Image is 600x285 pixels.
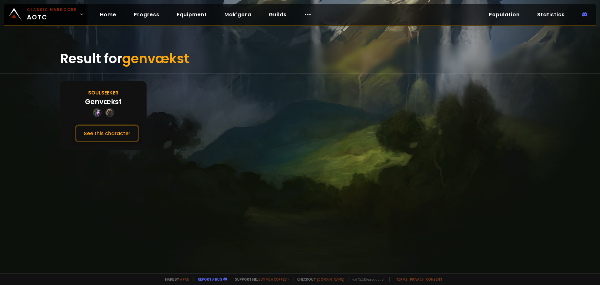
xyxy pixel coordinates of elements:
a: Buy me a coffee [258,277,289,282]
span: Checkout [293,277,344,282]
a: Privacy [410,277,423,282]
a: Equipment [172,8,212,21]
span: genvækst [122,49,189,68]
div: Soulseeker [88,89,118,97]
a: Consent [426,277,442,282]
a: Mak'gora [219,8,256,21]
span: Made by [161,277,189,282]
a: Classic HardcoreAOTC [4,4,87,25]
a: Statistics [532,8,570,21]
a: Report a bug [198,277,222,282]
small: Classic Hardcore [27,7,77,13]
a: [DOMAIN_NAME] [317,277,344,282]
button: See this character [75,125,139,142]
div: Genvækst [85,97,122,107]
a: Population [484,8,525,21]
a: Progress [129,8,164,21]
a: Terms [396,277,407,282]
a: Home [95,8,121,21]
a: Guilds [264,8,292,21]
span: Support me, [231,277,289,282]
div: Result for [60,44,540,74]
a: a fan [180,277,189,282]
span: v. d752d5 - production [348,277,386,282]
span: AOTC [27,7,77,22]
